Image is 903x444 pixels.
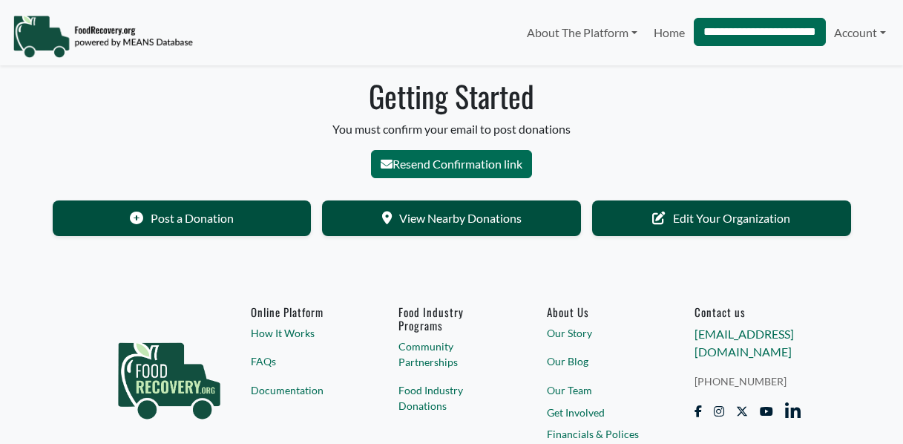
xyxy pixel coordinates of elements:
[695,305,800,319] h6: Contact us
[38,78,866,114] h1: Getting Started
[251,353,356,369] a: FAQs
[547,382,652,398] a: Our Team
[547,325,652,341] a: Our Story
[826,18,894,48] a: Account
[547,426,652,442] a: Financials & Polices
[251,382,356,398] a: Documentation
[646,18,693,48] a: Home
[13,14,193,59] img: NavigationLogo_FoodRecovery-91c16205cd0af1ed486a0f1a7774a6544ea792ac00100771e7dd3ec7c0e58e41.png
[547,305,652,319] a: About Us
[695,373,800,389] a: [PHONE_NUMBER]
[547,405,652,420] a: Get Involved
[547,353,652,369] a: Our Blog
[322,200,581,236] a: View Nearby Donations
[398,305,504,332] h6: Food Industry Programs
[398,382,504,414] a: Food Industry Donations
[592,200,851,236] a: Edit Your Organization
[398,339,504,370] a: Community Partnerships
[53,200,312,236] a: Post a Donation
[371,150,532,178] button: Resend Confirmation link
[251,305,356,319] h6: Online Platform
[695,327,794,359] a: [EMAIL_ADDRESS][DOMAIN_NAME]
[38,120,866,138] p: You must confirm your email to post donations
[251,325,356,341] a: How It Works
[519,18,646,48] a: About The Platform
